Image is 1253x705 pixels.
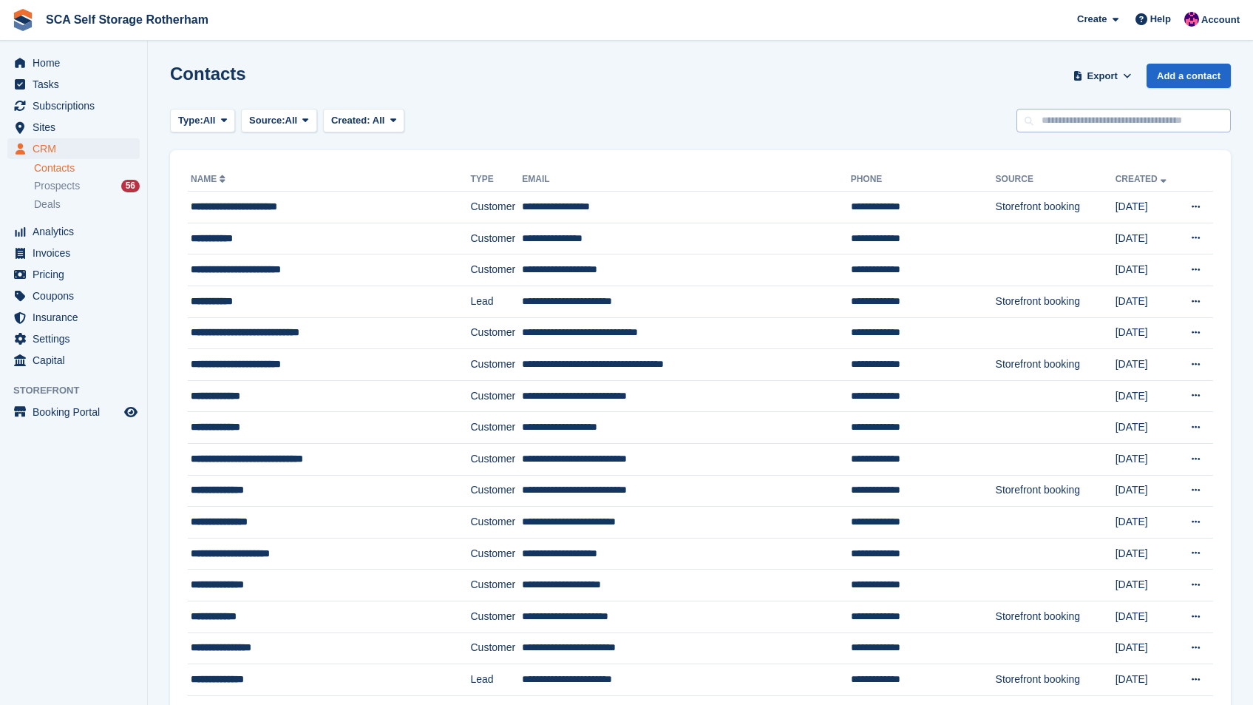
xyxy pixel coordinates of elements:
[1116,633,1178,664] td: [DATE]
[1116,317,1178,349] td: [DATE]
[471,168,523,192] th: Type
[996,664,1116,696] td: Storefront booking
[203,113,216,128] span: All
[241,109,317,133] button: Source: All
[471,317,523,349] td: Customer
[1116,475,1178,507] td: [DATE]
[373,115,385,126] span: All
[40,7,214,32] a: SCA Self Storage Rotherham
[170,109,235,133] button: Type: All
[13,383,147,398] span: Storefront
[7,307,140,328] a: menu
[471,223,523,254] td: Customer
[33,402,121,422] span: Booking Portal
[1116,286,1178,317] td: [DATE]
[7,243,140,263] a: menu
[471,412,523,444] td: Customer
[33,74,121,95] span: Tasks
[996,601,1116,633] td: Storefront booking
[1116,349,1178,381] td: [DATE]
[1070,64,1135,88] button: Export
[7,350,140,371] a: menu
[471,633,523,664] td: Customer
[1116,601,1178,633] td: [DATE]
[1116,192,1178,223] td: [DATE]
[7,74,140,95] a: menu
[1116,380,1178,412] td: [DATE]
[996,286,1116,317] td: Storefront booking
[996,349,1116,381] td: Storefront booking
[1116,570,1178,601] td: [DATE]
[33,95,121,116] span: Subscriptions
[1116,538,1178,570] td: [DATE]
[33,117,121,138] span: Sites
[996,475,1116,507] td: Storefront booking
[33,243,121,263] span: Invoices
[1087,69,1118,84] span: Export
[996,192,1116,223] td: Storefront booking
[33,264,121,285] span: Pricing
[331,115,370,126] span: Created:
[122,403,140,421] a: Preview store
[33,53,121,73] span: Home
[1201,13,1240,27] span: Account
[7,221,140,242] a: menu
[1116,223,1178,254] td: [DATE]
[34,179,80,193] span: Prospects
[7,402,140,422] a: menu
[471,570,523,601] td: Customer
[191,174,228,184] a: Name
[471,349,523,381] td: Customer
[1116,254,1178,286] td: [DATE]
[471,286,523,317] td: Lead
[7,264,140,285] a: menu
[33,328,121,349] span: Settings
[471,192,523,223] td: Customer
[7,95,140,116] a: menu
[34,198,61,212] span: Deals
[33,350,121,371] span: Capital
[1116,443,1178,475] td: [DATE]
[471,380,523,412] td: Customer
[7,328,140,349] a: menu
[7,286,140,306] a: menu
[1116,507,1178,539] td: [DATE]
[249,113,285,128] span: Source:
[323,109,404,133] button: Created: All
[33,307,121,328] span: Insurance
[471,507,523,539] td: Customer
[471,601,523,633] td: Customer
[1147,64,1231,88] a: Add a contact
[1116,412,1178,444] td: [DATE]
[121,180,140,192] div: 56
[33,286,121,306] span: Coupons
[285,113,298,128] span: All
[996,168,1116,192] th: Source
[7,117,140,138] a: menu
[1116,664,1178,696] td: [DATE]
[34,161,140,175] a: Contacts
[851,168,996,192] th: Phone
[12,9,34,31] img: stora-icon-8386f47178a22dfd0bd8f6a31ec36ba5ce8667c1dd55bd0f319d3a0aa187defe.svg
[471,443,523,475] td: Customer
[522,168,850,192] th: Email
[7,53,140,73] a: menu
[471,475,523,507] td: Customer
[170,64,246,84] h1: Contacts
[34,197,140,212] a: Deals
[178,113,203,128] span: Type:
[1150,12,1171,27] span: Help
[7,138,140,159] a: menu
[34,178,140,194] a: Prospects 56
[471,254,523,286] td: Customer
[1077,12,1107,27] span: Create
[1184,12,1199,27] img: Sam Chapman
[1116,174,1169,184] a: Created
[471,664,523,696] td: Lead
[33,221,121,242] span: Analytics
[33,138,121,159] span: CRM
[471,538,523,570] td: Customer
